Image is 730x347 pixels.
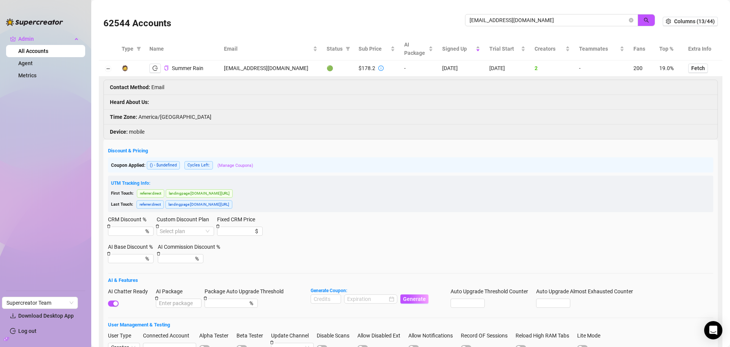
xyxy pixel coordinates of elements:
a: Log out [18,328,36,334]
td: - [400,61,438,77]
button: Generate [400,294,428,304]
input: AI Base Discount % [111,254,144,263]
button: Copy Account UID [164,66,169,71]
span: delete [107,224,111,228]
th: Trial Start [485,37,530,61]
td: [EMAIL_ADDRESS][DOMAIN_NAME] [219,61,322,77]
input: Auto Upgrade Threshold Counter [451,299,484,307]
span: Cycles Left: [184,161,213,170]
input: Fixed CRM Price [220,227,254,235]
span: Generate [403,296,426,302]
th: Extra Info [684,37,722,61]
span: search [644,18,649,23]
input: Search by UID / Name / Email / Creator Username [470,16,627,24]
div: 🧔 [122,64,128,72]
span: Type [122,45,133,53]
label: Record OF Sessions [461,331,513,340]
button: logout [149,64,161,73]
label: User Type [108,331,136,340]
span: referrer : direct [137,189,164,198]
span: logout [152,66,158,71]
span: Coupon Applied: [111,163,145,168]
label: Connected Account [143,331,194,340]
td: [DATE] [438,61,484,77]
span: delete [156,224,159,228]
input: AI Commission Discount % [161,254,194,263]
span: delete [216,224,220,228]
span: filter [135,43,143,54]
strong: Contact Method : [110,84,150,90]
span: delete [270,341,274,344]
span: delete [107,252,111,256]
label: Allow Notifications [408,331,458,340]
th: Top % [655,37,684,61]
span: setting [666,19,671,24]
button: Columns (13/44) [663,17,718,26]
th: Fans [629,37,655,61]
label: CRM Discount % [108,215,151,224]
span: filter [136,46,141,51]
span: Last Touch: [111,202,133,207]
span: ( ) - $undefined [147,161,180,170]
span: delete [157,252,160,256]
span: Sub Price [359,45,389,53]
h5: Discount & Pricing [108,147,713,155]
input: Package Auto Upgrade Threshold [208,299,248,307]
div: $178.2 [359,64,375,72]
span: Creators [535,45,564,53]
span: landingpage : [DOMAIN_NAME][URL] [166,189,233,198]
button: AI Chatter Ready [108,301,119,307]
input: CRM Discount % [111,227,144,235]
label: AI Package [156,287,187,296]
h3: 62544 Accounts [103,18,171,30]
span: 2 [535,65,538,71]
span: Download Desktop App [18,313,74,319]
span: copy [164,66,169,70]
span: delete [203,296,207,300]
label: AI Commission Discount % [158,243,225,251]
span: Admin [18,33,72,45]
th: Teammates [574,37,629,61]
label: Beta Tester [236,331,268,340]
label: AI Chatter Ready [108,287,153,296]
label: AI Base Discount % [108,243,158,251]
span: 19.0% [659,65,674,71]
h5: User Management & Testing [108,321,713,329]
span: Summer Rain [172,65,203,71]
input: Expiration [347,295,387,303]
label: Reload High RAM Tabs [516,331,574,340]
label: Disable Scans [317,331,354,340]
li: America/[GEOGRAPHIC_DATA] [104,110,717,125]
span: 200 [633,65,643,71]
label: Fixed CRM Price [217,215,260,224]
span: filter [344,43,352,54]
span: UTM Tracking Info: [111,181,150,186]
input: Credits [311,295,341,303]
label: Custom Discount Plan [157,215,214,224]
span: - [579,65,581,71]
label: Allow Disabled Ext [357,331,405,340]
label: Alpha Tester [199,331,233,340]
label: Lite Mode [577,331,605,340]
span: Fetch [691,65,705,71]
h5: AI & Features [108,277,713,284]
span: Teammates [579,45,618,53]
span: crown [10,36,16,42]
span: 🟢 [327,65,333,71]
span: delete [155,296,159,300]
th: Creators [530,37,574,61]
button: close-circle [629,18,633,22]
span: Trial Start [489,45,519,53]
a: (Manage Coupons) [217,163,253,168]
a: Agent [18,60,33,66]
a: Metrics [18,72,36,78]
li: mobile [104,125,717,139]
th: Name [145,37,219,61]
th: Sub Price [354,37,400,61]
input: AI Package [156,299,202,308]
img: logo-BBDzfeDw.svg [6,18,63,26]
label: Package Auto Upgrade Threshold [205,287,289,296]
strong: Generate Coupon: [311,288,347,293]
button: Collapse row [105,66,111,72]
span: referrer : direct [136,200,164,209]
